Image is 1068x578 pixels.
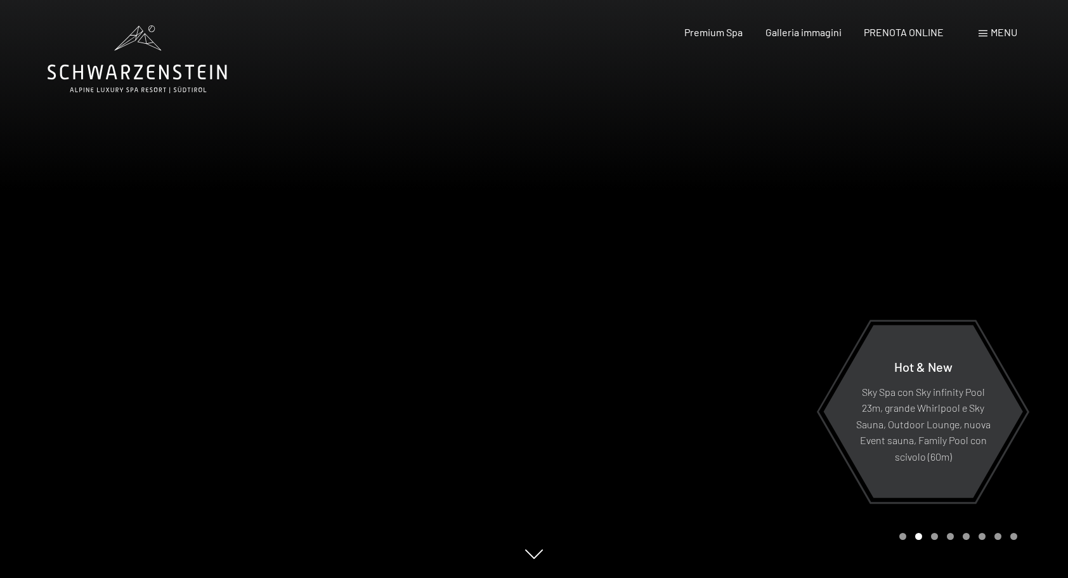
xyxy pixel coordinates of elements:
[765,26,842,38] a: Galleria immagini
[991,26,1017,38] span: Menu
[899,533,906,540] div: Carousel Page 1
[963,533,970,540] div: Carousel Page 5
[947,533,954,540] div: Carousel Page 4
[894,358,953,374] span: Hot & New
[979,533,986,540] div: Carousel Page 6
[864,26,944,38] a: PRENOTA ONLINE
[994,533,1001,540] div: Carousel Page 7
[915,533,922,540] div: Carousel Page 2 (Current Slide)
[1010,533,1017,540] div: Carousel Page 8
[895,533,1017,540] div: Carousel Pagination
[823,324,1024,499] a: Hot & New Sky Spa con Sky infinity Pool 23m, grande Whirlpool e Sky Sauna, Outdoor Lounge, nuova ...
[684,26,743,38] a: Premium Spa
[931,533,938,540] div: Carousel Page 3
[854,383,992,464] p: Sky Spa con Sky infinity Pool 23m, grande Whirlpool e Sky Sauna, Outdoor Lounge, nuova Event saun...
